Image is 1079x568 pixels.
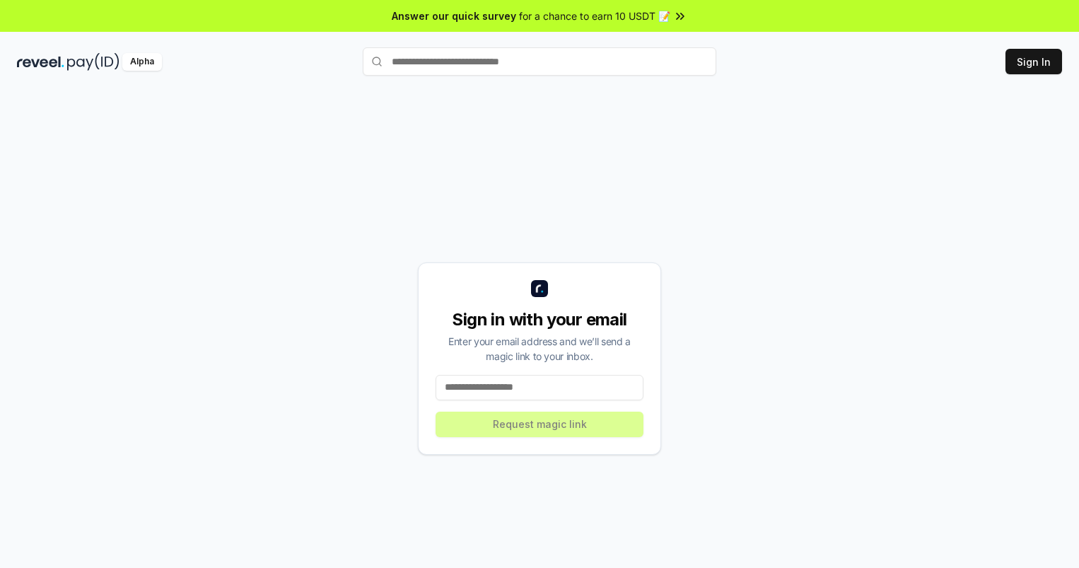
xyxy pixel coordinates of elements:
div: Enter your email address and we’ll send a magic link to your inbox. [436,334,643,364]
div: Alpha [122,53,162,71]
span: Answer our quick survey [392,8,516,23]
img: logo_small [531,280,548,297]
div: Sign in with your email [436,308,643,331]
img: pay_id [67,53,119,71]
img: reveel_dark [17,53,64,71]
span: for a chance to earn 10 USDT 📝 [519,8,670,23]
button: Sign In [1005,49,1062,74]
